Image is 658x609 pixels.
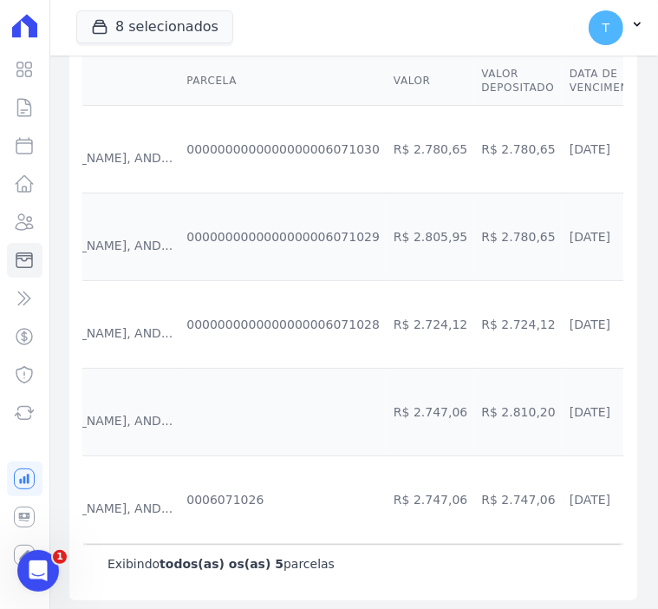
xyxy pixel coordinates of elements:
p: Exibindo parcelas [107,555,335,573]
td: R$ 2.724,12 [387,280,474,368]
td: R$ 2.747,06 [387,368,474,455]
td: R$ 2.780,65 [475,193,563,280]
b: todos(as) os(as) 5 [160,557,283,571]
button: T [575,3,658,52]
td: R$ 2.780,65 [475,105,563,193]
a: [DATE] [570,230,610,244]
button: 8 selecionados [76,10,233,43]
a: 0000000000000000006071029 [186,230,380,244]
td: R$ 2.747,06 [475,455,563,543]
td: R$ 2.810,20 [475,368,563,455]
td: R$ 2.724,12 [475,280,563,368]
th: Data de Vencimento [563,56,651,106]
iframe: Intercom live chat [17,550,59,592]
a: [DATE] [570,142,610,156]
a: [DATE] [570,405,610,419]
td: R$ 2.780,65 [387,105,474,193]
td: R$ 2.747,06 [387,455,474,543]
a: 0000000000000000006071030 [186,142,380,156]
a: [DATE] [570,493,610,507]
span: T [603,22,610,34]
a: [DATE] [570,318,610,331]
th: Parcela [179,56,387,106]
th: Valor [387,56,474,106]
th: Valor Depositado [475,56,563,106]
a: 0000000000000000006071028 [186,318,380,331]
td: R$ 2.805,95 [387,193,474,280]
a: 0006071026 [186,493,264,507]
span: 1 [53,550,67,564]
